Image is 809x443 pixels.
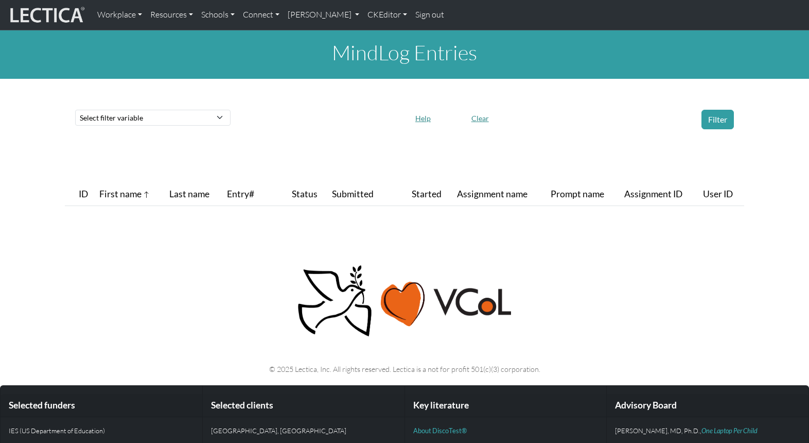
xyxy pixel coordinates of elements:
[93,4,146,26] a: Workplace
[239,4,284,26] a: Connect
[411,4,448,26] a: Sign out
[8,5,85,25] img: lecticalive
[405,394,607,417] div: Key literature
[408,183,453,206] th: Started
[197,4,239,26] a: Schools
[294,264,515,338] img: Peace, love, VCoL
[284,4,363,26] a: [PERSON_NAME]
[99,187,150,201] span: First name
[363,4,411,26] a: CKEditor
[332,187,374,201] span: Submitted
[211,425,396,436] p: [GEOGRAPHIC_DATA], [GEOGRAPHIC_DATA]
[146,4,197,26] a: Resources
[9,425,194,436] p: IES (US Department of Education)
[411,112,435,123] a: Help
[703,187,733,201] span: User ID
[165,183,223,206] th: Last name
[701,427,758,435] a: One Laptop Per Child
[457,187,527,201] span: Assignment name
[701,110,734,129] button: Filter
[615,425,800,436] p: [PERSON_NAME], MD, Ph.D.,
[292,187,318,201] span: Status
[411,110,435,126] button: Help
[1,394,202,417] div: Selected funders
[203,394,404,417] div: Selected clients
[624,187,682,201] span: Assignment ID
[551,187,604,201] span: Prompt name
[607,394,808,417] div: Advisory Board
[227,187,273,201] span: Entry#
[71,363,738,375] p: © 2025 Lectica, Inc. All rights reserved. Lectica is a not for profit 501(c)(3) corporation.
[79,187,88,201] span: ID
[413,427,467,435] a: About DiscoTest®
[467,110,494,126] button: Clear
